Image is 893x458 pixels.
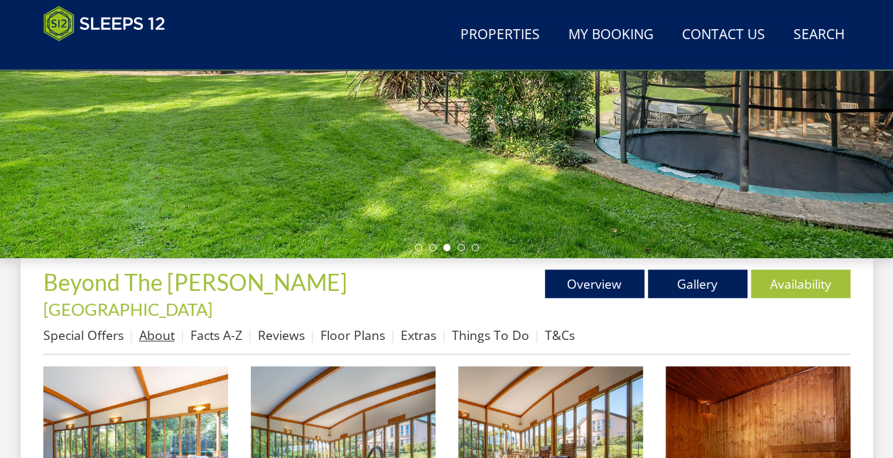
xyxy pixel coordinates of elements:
a: Floor Plans [320,326,385,343]
a: [GEOGRAPHIC_DATA] [43,299,212,319]
a: Contact Us [676,19,771,51]
a: Beyond The [PERSON_NAME] [43,268,352,296]
span: Beyond The [PERSON_NAME] [43,268,347,296]
a: Search [788,19,850,51]
a: Facts A-Z [190,326,242,343]
a: Overview [545,270,644,298]
iframe: Customer reviews powered by Trustpilot [36,50,185,62]
a: T&Cs [545,326,575,343]
a: About [139,326,175,343]
a: Special Offers [43,326,124,343]
img: Sleeps 12 [43,6,166,41]
a: Properties [455,19,546,51]
a: Extras [401,326,436,343]
a: Reviews [258,326,305,343]
a: Availability [751,270,850,298]
a: Gallery [648,270,747,298]
a: My Booking [563,19,659,51]
a: Things To Do [452,326,529,343]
